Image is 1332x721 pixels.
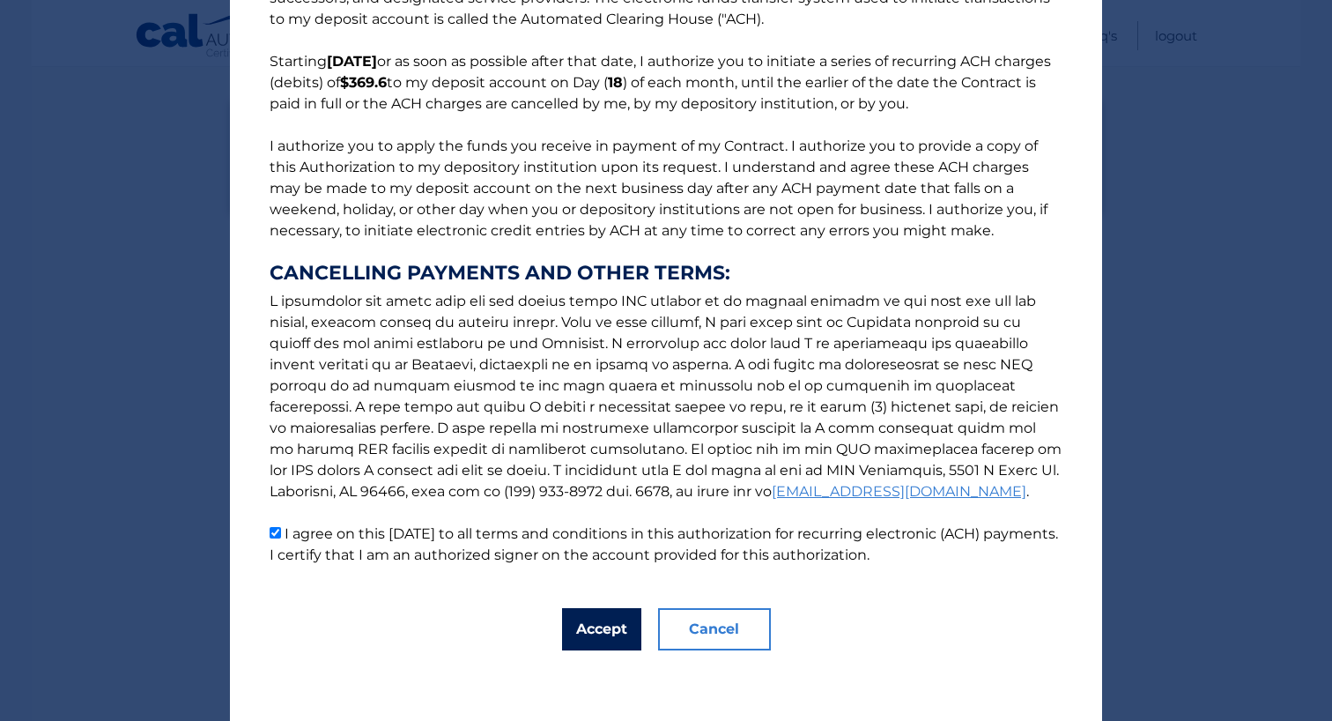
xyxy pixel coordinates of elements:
[270,525,1058,563] label: I agree on this [DATE] to all terms and conditions in this authorization for recurring electronic...
[270,263,1062,284] strong: CANCELLING PAYMENTS AND OTHER TERMS:
[608,74,623,91] b: 18
[658,608,771,650] button: Cancel
[340,74,387,91] b: $369.6
[562,608,641,650] button: Accept
[772,483,1026,500] a: [EMAIL_ADDRESS][DOMAIN_NAME]
[327,53,377,70] b: [DATE]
